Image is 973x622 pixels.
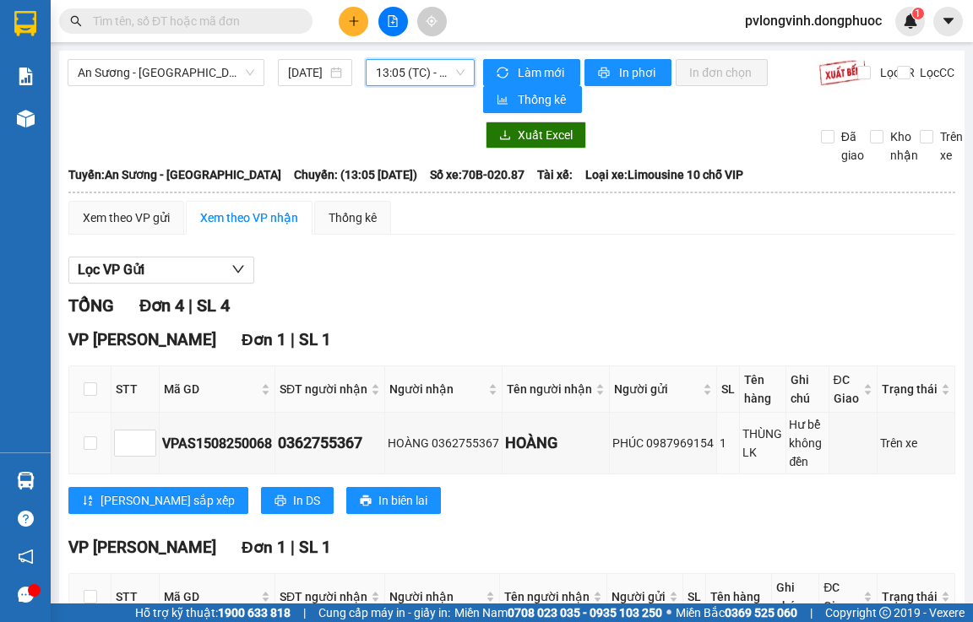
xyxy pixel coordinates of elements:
[288,63,327,82] input: 15/08/2025
[68,538,216,557] span: VP [PERSON_NAME]
[879,607,891,619] span: copyright
[218,606,291,619] strong: 1900 633 818
[83,208,170,227] div: Xem theo VP gửi
[933,127,970,165] span: Trên xe
[17,472,35,489] img: warehouse-icon
[873,63,917,82] span: Lọc CR
[387,15,399,27] span: file-add
[293,491,320,510] span: In DS
[612,587,666,606] span: Người gửi
[789,415,825,471] div: Hư bể không đền
[111,366,160,413] th: STT
[584,59,671,86] button: printerIn phơi
[941,14,956,29] span: caret-down
[915,8,921,19] span: 1
[818,59,867,86] img: 9k=
[17,68,35,85] img: solution-icon
[18,587,34,603] span: message
[518,63,567,82] span: Làm mới
[78,60,254,85] span: An Sương - Châu Thành
[731,10,895,31] span: pvlongvinh.dongphuoc
[725,606,797,619] strong: 0369 525 060
[299,330,331,349] span: SL 1
[162,433,272,454] div: VPAS1508250068
[303,603,306,622] span: |
[598,67,612,80] span: printer
[291,330,295,349] span: |
[614,380,699,398] span: Người gửi
[360,495,372,508] span: printer
[497,67,511,80] span: sync
[417,7,447,36] button: aim
[78,259,144,280] span: Lọc VP Gửi
[585,165,743,184] span: Loại xe: Limousine 10 chỗ VIP
[504,587,590,606] span: Tên người nhận
[503,413,610,474] td: HOÀNG
[17,110,35,127] img: warehouse-icon
[430,165,525,184] span: Số xe: 70B-020.87
[426,15,438,27] span: aim
[339,7,368,36] button: plus
[388,434,499,452] div: HOÀNG 0362755367
[497,94,511,107] span: bar-chart
[505,431,606,455] div: HOÀNG
[810,603,813,622] span: |
[348,15,360,27] span: plus
[378,491,427,510] span: In biên lai
[68,257,254,284] button: Lọc VP Gửi
[612,434,714,452] div: PHÚC 0987969154
[101,491,235,510] span: [PERSON_NAME] sắp xếp
[882,380,938,398] span: Trạng thái
[329,208,377,227] div: Thống kê
[882,587,938,606] span: Trạng thái
[720,434,737,452] div: 1
[486,122,586,149] button: downloadXuất Excel
[139,295,184,316] span: Đơn 4
[389,587,482,606] span: Người nhận
[68,295,114,316] span: TỔNG
[378,7,408,36] button: file-add
[508,606,662,619] strong: 0708 023 035 - 0935 103 250
[786,366,829,413] th: Ghi chú
[111,574,160,620] th: STT
[483,59,580,86] button: syncLàm mới
[280,380,367,398] span: SĐT người nhận
[483,86,582,113] button: bar-chartThống kê
[318,603,450,622] span: Cung cấp máy in - giấy in:
[299,538,331,557] span: SL 1
[231,262,245,276] span: down
[834,127,871,165] span: Đã giao
[135,603,291,622] span: Hỗ trợ kỹ thuật:
[200,208,298,227] div: Xem theo VP nhận
[294,165,417,184] span: Chuyến: (13:05 [DATE])
[676,603,797,622] span: Miền Bắc
[160,413,275,474] td: VPAS1508250068
[376,60,465,85] span: 13:05 (TC) - 70B-020.87
[824,578,860,615] span: ĐC Giao
[261,487,334,514] button: printerIn DS
[68,330,216,349] span: VP [PERSON_NAME]
[93,12,292,30] input: Tìm tên, số ĐT hoặc mã đơn
[834,370,860,408] span: ĐC Giao
[280,587,367,606] span: SĐT người nhận
[18,511,34,527] span: question-circle
[676,59,768,86] button: In đơn chọn
[164,587,258,606] span: Mã GD
[933,7,963,36] button: caret-down
[14,11,36,36] img: logo-vxr
[82,495,94,508] span: sort-ascending
[278,431,382,455] div: 0362755367
[242,330,286,349] span: Đơn 1
[68,168,281,181] b: Tuyến: An Sương - [GEOGRAPHIC_DATA]
[912,8,924,19] sup: 1
[291,538,295,557] span: |
[742,425,783,462] div: THÙNG LK
[880,434,952,452] div: Trên xe
[275,495,286,508] span: printer
[518,126,573,144] span: Xuất Excel
[164,380,258,398] span: Mã GD
[740,366,786,413] th: Tên hàng
[68,487,248,514] button: sort-ascending[PERSON_NAME] sắp xếp
[188,295,193,316] span: |
[275,413,385,474] td: 0362755367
